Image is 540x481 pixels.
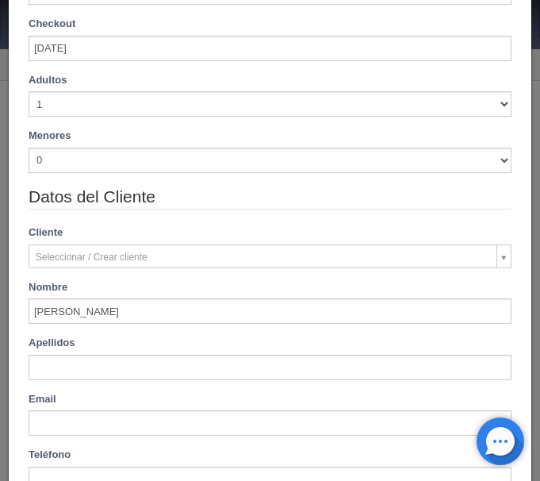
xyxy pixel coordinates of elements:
[29,129,71,144] label: Menores
[29,73,67,88] label: Adultos
[29,185,511,210] legend: Datos del Cliente
[29,392,56,407] label: Email
[29,36,511,61] input: DD-MM-AAAA
[29,244,511,268] a: Seleccionar / Crear cliente
[17,225,75,240] label: Cliente
[29,336,75,351] label: Apellidos
[29,448,71,463] label: Teléfono
[29,280,67,295] label: Nombre
[29,17,75,32] label: Checkout
[36,245,490,269] span: Seleccionar / Crear cliente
